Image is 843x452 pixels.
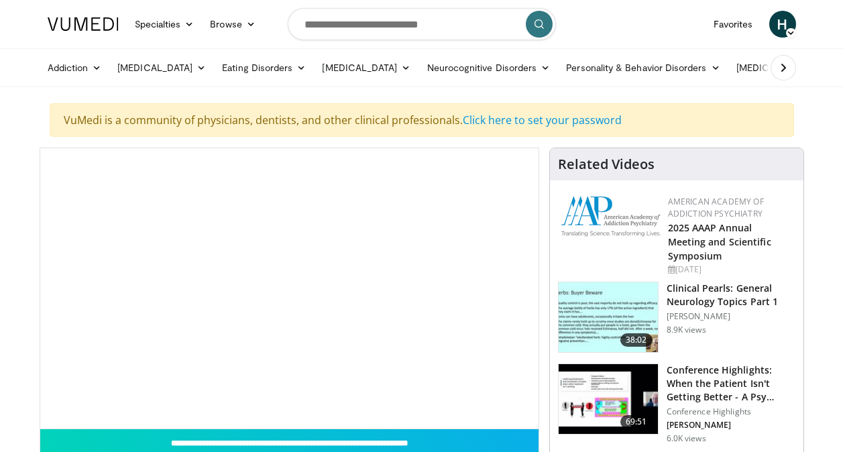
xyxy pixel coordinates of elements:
[127,11,203,38] a: Specialties
[769,11,796,38] a: H
[558,282,795,353] a: 38:02 Clinical Pearls: General Neurology Topics Part 1 [PERSON_NAME] 8.9K views
[667,433,706,444] p: 6.0K views
[620,415,653,429] span: 69:51
[214,54,314,81] a: Eating Disorders
[667,420,795,431] p: [PERSON_NAME]
[40,148,539,429] video-js: Video Player
[40,54,110,81] a: Addiction
[419,54,559,81] a: Neurocognitive Disorders
[463,113,622,127] a: Click here to set your password
[561,196,661,237] img: f7c290de-70ae-47e0-9ae1-04035161c232.png.150x105_q85_autocrop_double_scale_upscale_version-0.2.png
[667,325,706,335] p: 8.9K views
[667,363,795,404] h3: Conference Highlights: When the Patient Isn't Getting Better - A Psy…
[558,156,655,172] h4: Related Videos
[668,196,764,219] a: American Academy of Addiction Psychiatry
[667,311,795,322] p: [PERSON_NAME]
[668,221,771,262] a: 2025 AAAP Annual Meeting and Scientific Symposium
[48,17,119,31] img: VuMedi Logo
[559,282,658,352] img: 91ec4e47-6cc3-4d45-a77d-be3eb23d61cb.150x105_q85_crop-smart_upscale.jpg
[620,333,653,347] span: 38:02
[706,11,761,38] a: Favorites
[50,103,794,137] div: VuMedi is a community of physicians, dentists, and other clinical professionals.
[667,282,795,308] h3: Clinical Pearls: General Neurology Topics Part 1
[202,11,264,38] a: Browse
[558,363,795,444] a: 69:51 Conference Highlights: When the Patient Isn't Getting Better - A Psy… Conference Highlights...
[667,406,795,417] p: Conference Highlights
[668,264,793,276] div: [DATE]
[558,54,728,81] a: Personality & Behavior Disorders
[288,8,556,40] input: Search topics, interventions
[559,364,658,434] img: 4362ec9e-0993-4580-bfd4-8e18d57e1d49.150x105_q85_crop-smart_upscale.jpg
[109,54,214,81] a: [MEDICAL_DATA]
[314,54,418,81] a: [MEDICAL_DATA]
